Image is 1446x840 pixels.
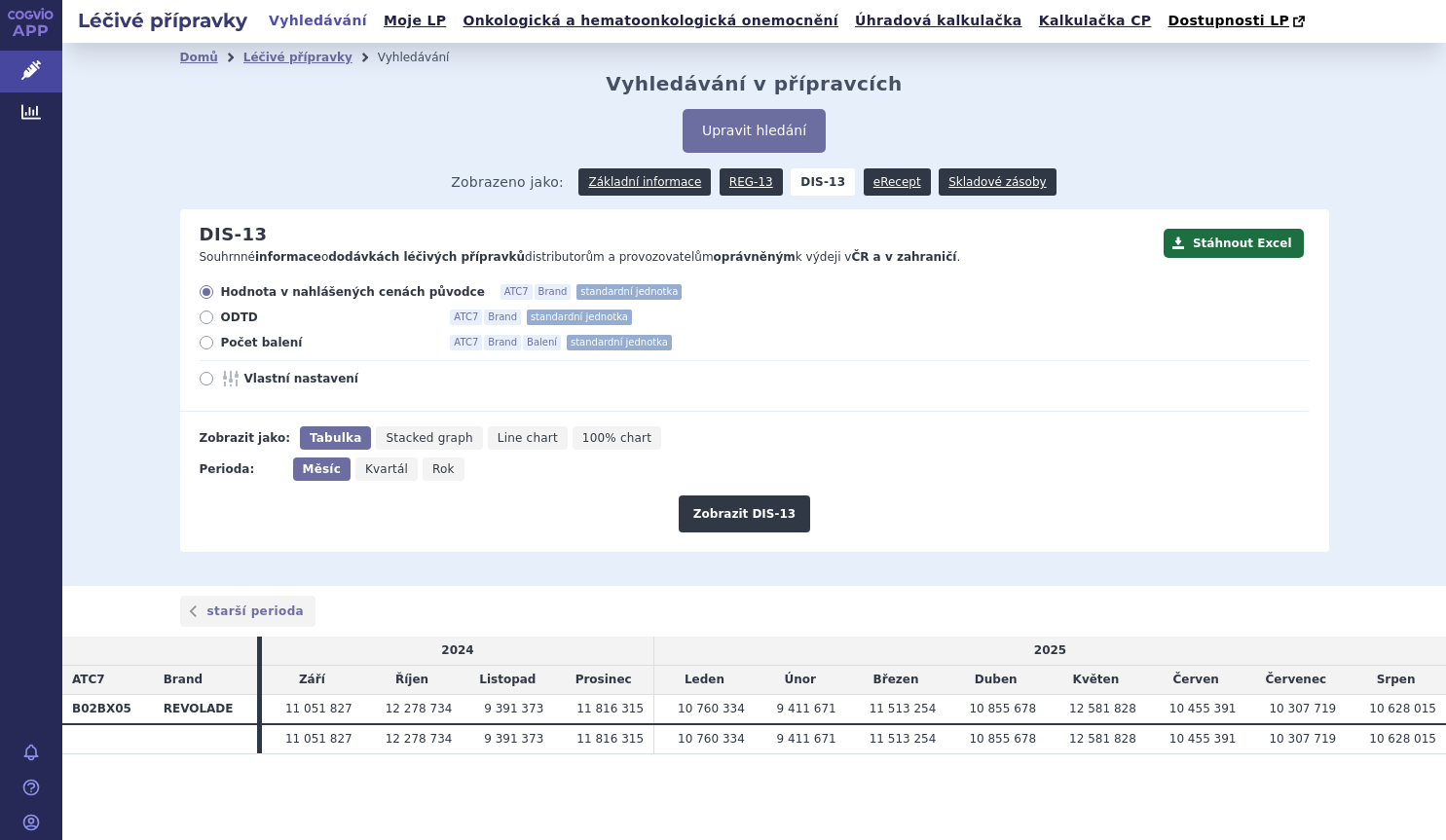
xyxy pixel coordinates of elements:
a: Skladové zásoby [939,168,1056,196]
span: standardní jednotka [567,335,672,350]
span: Rok [432,462,455,476]
td: Březen [846,666,946,695]
td: Únor [755,666,846,695]
button: Upravit hledání [683,109,826,153]
a: Dostupnosti LP [1162,8,1315,35]
span: 9 411 671 [777,732,836,746]
p: Souhrnné o distributorům a provozovatelům k výdeji v . [200,249,1154,266]
div: Zobrazit jako: [200,426,290,450]
span: Kvartál [365,462,408,476]
span: Brand [164,673,203,686]
span: ATC7 [72,673,105,686]
span: 10 628 015 [1369,702,1436,715]
a: starší perioda [180,596,316,627]
span: Vlastní nastavení [244,371,459,386]
span: 12 581 828 [1069,702,1136,715]
a: Základní informace [578,168,711,196]
td: Květen [1046,666,1146,695]
span: 12 581 828 [1069,732,1136,746]
span: 12 278 734 [386,732,453,746]
th: B02BX05 [62,694,154,723]
a: eRecept [864,168,931,196]
th: REVOLADE [154,694,257,723]
button: Zobrazit DIS-13 [679,495,810,532]
td: Září [262,666,362,695]
span: Stacked graph [386,431,472,445]
a: Domů [180,51,218,64]
span: 11 513 254 [870,732,937,746]
td: Listopad [462,666,553,695]
a: Kalkulačka CP [1033,8,1158,34]
td: Červenec [1246,666,1347,695]
button: Stáhnout Excel [1164,229,1304,258]
span: Dostupnosti LP [1168,13,1289,28]
strong: ČR a v zahraničí [851,250,956,264]
strong: DIS-13 [791,168,855,196]
a: REG-13 [720,168,783,196]
span: 9 411 671 [777,702,836,715]
span: 9 391 373 [484,732,543,746]
span: ATC7 [450,310,482,325]
span: 10 307 719 [1269,702,1336,715]
td: Leden [654,666,755,695]
span: 10 628 015 [1369,732,1436,746]
h2: Vyhledávání v přípravcích [606,72,903,95]
span: 10 455 391 [1169,732,1237,746]
a: Úhradová kalkulačka [849,8,1028,34]
h2: DIS-13 [200,224,268,245]
span: ATC7 [501,284,533,300]
span: 11 816 315 [576,732,644,746]
span: Brand [535,284,572,300]
span: 11 051 827 [285,732,352,746]
a: Moje LP [378,8,452,34]
span: Brand [484,335,521,350]
div: Perioda: [200,457,283,481]
span: Hodnota v nahlášených cenách původce [221,284,485,300]
span: 11 816 315 [576,702,644,715]
span: 10 760 334 [678,732,745,746]
strong: informace [255,250,321,264]
td: 2025 [654,637,1446,665]
span: 10 855 678 [969,702,1036,715]
td: Duben [945,666,1046,695]
td: Prosinec [553,666,653,695]
td: Červen [1146,666,1246,695]
span: Měsíc [303,462,341,476]
strong: dodávkách léčivých přípravků [328,250,525,264]
span: ODTD [221,310,435,325]
span: 9 391 373 [484,702,543,715]
span: Line chart [498,431,558,445]
span: 10 760 334 [678,702,745,715]
td: 2024 [262,637,654,665]
td: Srpen [1346,666,1446,695]
span: Počet balení [221,335,435,350]
span: 100% chart [582,431,651,445]
span: standardní jednotka [576,284,682,300]
span: 10 307 719 [1269,732,1336,746]
span: Zobrazeno jako: [451,168,564,196]
span: 11 051 827 [285,702,352,715]
span: standardní jednotka [527,310,632,325]
a: Onkologická a hematoonkologická onemocnění [457,8,844,34]
span: Brand [484,310,521,325]
a: Vyhledávání [263,8,373,34]
span: ATC7 [450,335,482,350]
td: Říjen [362,666,463,695]
span: 11 513 254 [870,702,937,715]
span: Tabulka [310,431,361,445]
span: Balení [523,335,561,350]
span: 12 278 734 [386,702,453,715]
li: Vyhledávání [378,43,475,72]
h2: Léčivé přípravky [62,7,263,34]
a: Léčivé přípravky [243,51,352,64]
span: 10 855 678 [969,732,1036,746]
span: 10 455 391 [1169,702,1237,715]
strong: oprávněným [714,250,796,264]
